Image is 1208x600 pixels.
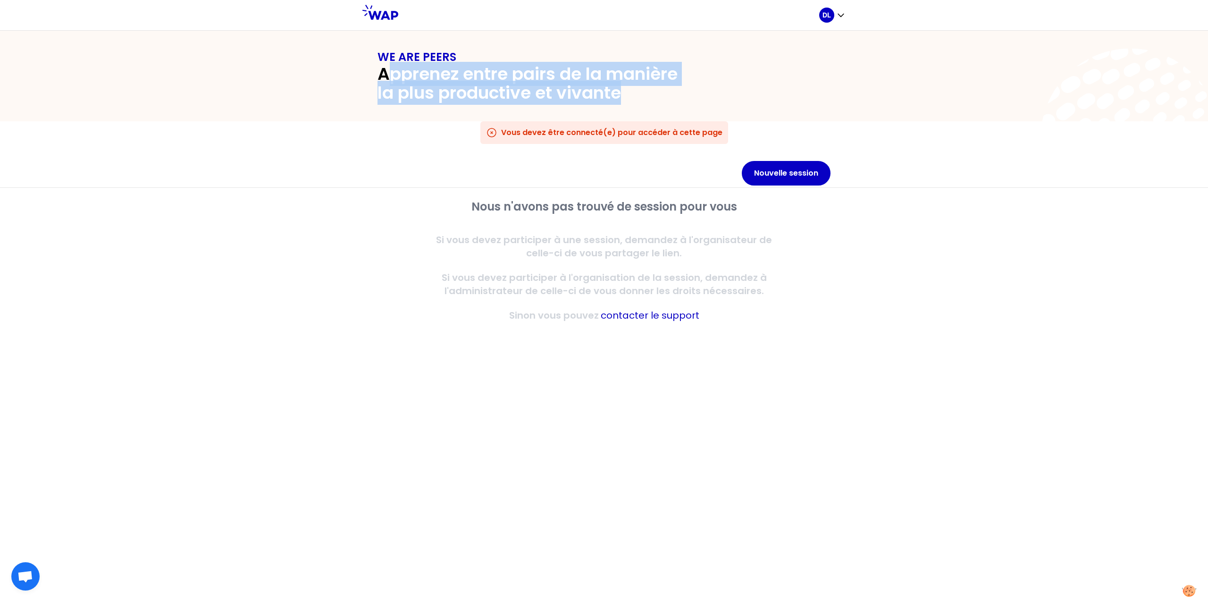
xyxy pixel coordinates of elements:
h2: Nous n'avons pas trouvé de session pour vous [423,199,785,214]
button: DL [819,8,846,23]
p: Si vous devez participer à une session, demandez à l'organisateur de celle-ci de vous partager le... [423,233,785,260]
p: Si vous devez participer à l'organisation de la session, demandez à l'administrateur de celle-ci ... [423,271,785,297]
p: Sinon vous pouvez [509,309,599,322]
h1: WE ARE PEERS [377,50,830,65]
button: Nouvelle session [742,161,830,186]
div: Ouvrir le chat [11,562,40,591]
button: contacter le support [601,309,699,322]
h3: Vous devez être connecté(e) pour accéder à cette page [501,127,722,138]
h2: Apprenez entre pairs de la manière la plus productive et vivante [377,65,695,102]
p: DL [822,10,831,20]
